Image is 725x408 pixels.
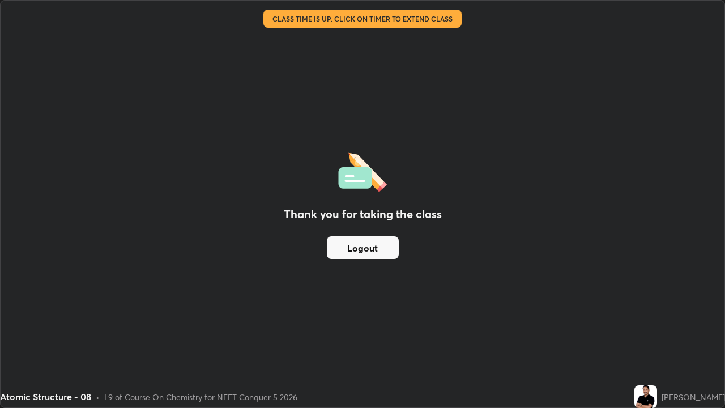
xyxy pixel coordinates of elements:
img: f038782568bc4da7bb0aca6a5d33880f.jpg [634,385,657,408]
div: • [96,391,100,403]
button: Logout [327,236,399,259]
div: [PERSON_NAME] [662,391,725,403]
div: L9 of Course On Chemistry for NEET Conquer 5 2026 [104,391,297,403]
h2: Thank you for taking the class [284,206,442,223]
img: offlineFeedback.1438e8b3.svg [338,149,387,192]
